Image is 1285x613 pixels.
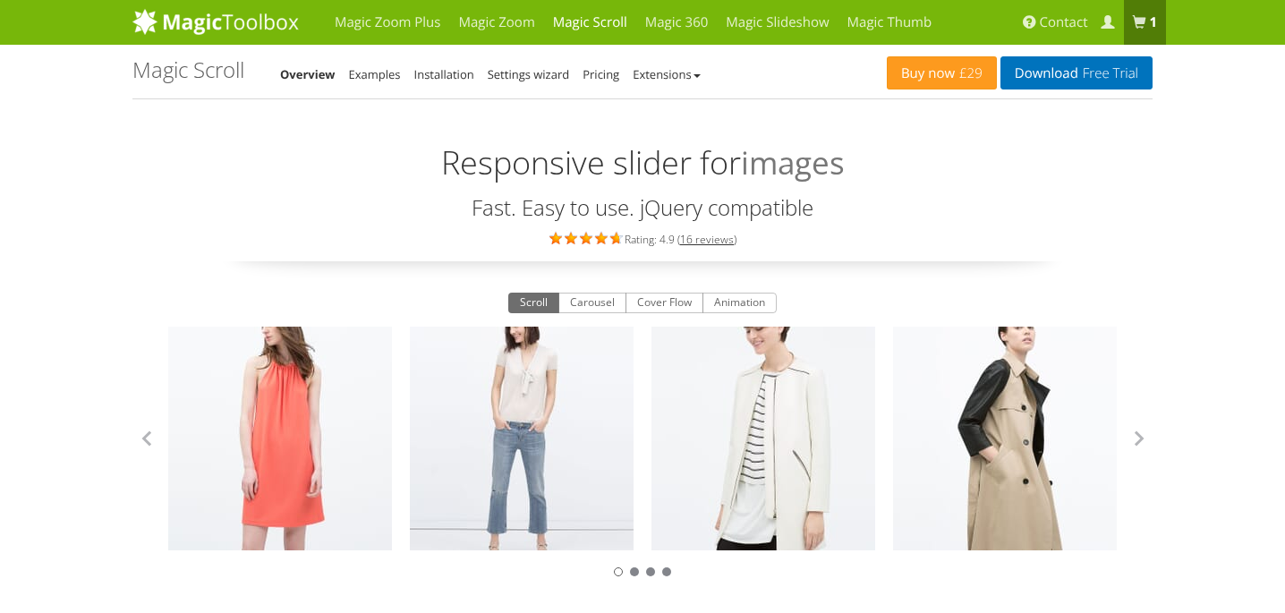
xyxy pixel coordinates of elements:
[625,293,703,314] button: Cover Flow
[680,232,734,247] a: 16 reviews
[132,8,299,35] img: MagicToolbox.com - Image tools for your website
[633,66,700,82] a: Extensions
[132,228,1153,248] div: Rating: 4.9 ( )
[132,122,1153,187] h2: Responsive slider for
[1078,66,1138,81] span: Free Trial
[558,293,626,314] button: Carousel
[702,293,777,314] button: Animation
[414,66,474,82] a: Installation
[132,196,1153,219] h3: Fast. Easy to use. jQuery compatible
[1000,56,1153,89] a: DownloadFree Trial
[280,66,336,82] a: Overview
[955,66,983,81] span: £29
[488,66,570,82] a: Settings wizard
[349,66,401,82] a: Examples
[1149,13,1157,31] b: 1
[887,56,997,89] a: Buy now£29
[1040,13,1088,31] span: Contact
[741,140,845,187] span: images
[132,58,244,81] h1: Magic Scroll
[508,293,559,314] button: Scroll
[583,66,619,82] a: Pricing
